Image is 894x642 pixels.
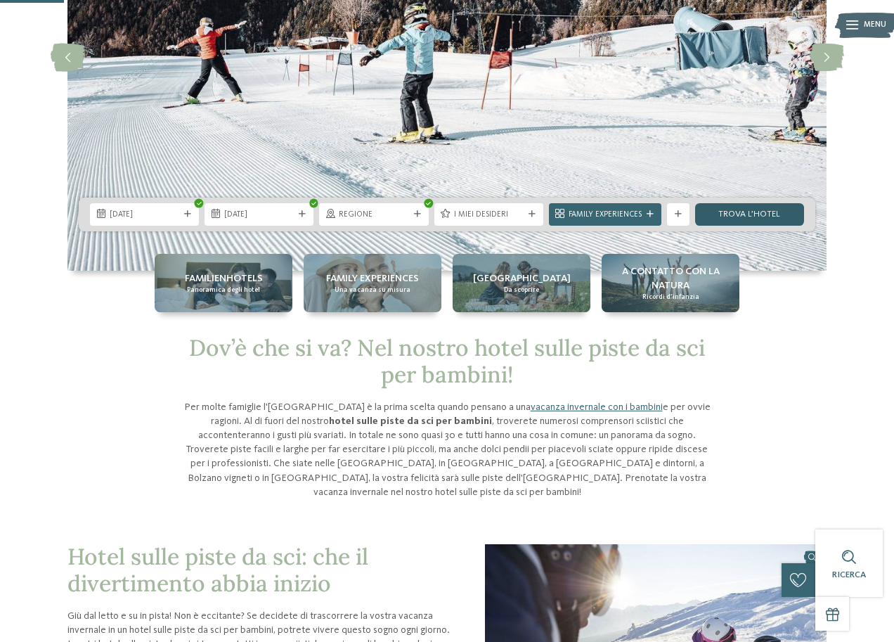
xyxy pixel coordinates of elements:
[224,210,294,221] span: [DATE]
[304,254,441,312] a: Hotel sulle piste da sci per bambini: divertimento senza confini Family experiences Una vacanza s...
[832,570,866,579] span: Ricerca
[326,271,419,285] span: Family experiences
[504,285,539,295] span: Da scoprire
[185,271,263,285] span: Familienhotels
[335,285,410,295] span: Una vacanza su misura
[473,271,571,285] span: [GEOGRAPHIC_DATA]
[180,400,714,499] p: Per molte famiglie l'[GEOGRAPHIC_DATA] è la prima scelta quando pensano a una e per ovvie ragioni...
[607,264,734,293] span: A contatto con la natura
[454,210,524,221] span: I miei desideri
[67,542,368,598] span: Hotel sulle piste da sci: che il divertimento abbia inizio
[695,203,804,226] a: trova l’hotel
[339,210,408,221] span: Regione
[602,254,739,312] a: Hotel sulle piste da sci per bambini: divertimento senza confini A contatto con la natura Ricordi...
[569,210,642,221] span: Family Experiences
[187,285,260,295] span: Panoramica degli hotel
[329,416,492,426] strong: hotel sulle piste da sci per bambini
[155,254,292,312] a: Hotel sulle piste da sci per bambini: divertimento senza confini Familienhotels Panoramica degli ...
[110,210,179,221] span: [DATE]
[642,293,699,302] span: Ricordi d’infanzia
[453,254,590,312] a: Hotel sulle piste da sci per bambini: divertimento senza confini [GEOGRAPHIC_DATA] Da scoprire
[189,333,705,389] span: Dov’è che si va? Nel nostro hotel sulle piste da sci per bambini!
[531,402,663,412] a: vacanza invernale con i bambini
